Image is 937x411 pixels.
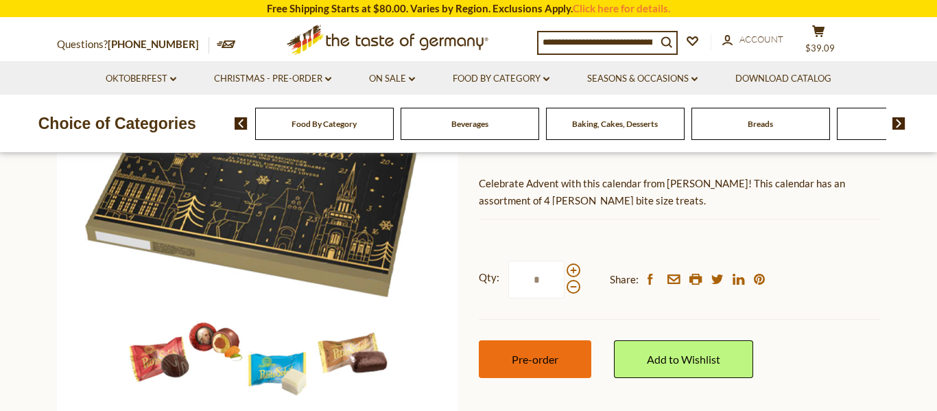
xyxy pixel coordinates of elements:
[106,71,176,86] a: Oktoberfest
[508,261,565,298] input: Qty:
[479,269,499,286] strong: Qty:
[573,2,670,14] a: Click here for details.
[479,340,591,378] button: Pre-order
[614,340,753,378] a: Add to Wishlist
[108,38,199,50] a: [PHONE_NUMBER]
[610,271,639,288] span: Share:
[214,71,331,86] a: Christmas - PRE-ORDER
[292,119,357,129] a: Food By Category
[587,71,698,86] a: Seasons & Occasions
[798,25,839,59] button: $39.09
[235,117,248,130] img: previous arrow
[453,71,549,86] a: Food By Category
[57,36,209,54] p: Questions?
[451,119,488,129] a: Beverages
[369,71,415,86] a: On Sale
[572,119,658,129] a: Baking, Cakes, Desserts
[892,117,905,130] img: next arrow
[805,43,835,54] span: $39.09
[735,71,831,86] a: Download Catalog
[512,353,558,366] span: Pre-order
[739,34,783,45] span: Account
[722,32,783,47] a: Account
[748,119,773,129] a: Breads
[479,175,880,209] p: Celebrate Advent with this calendar from [PERSON_NAME]! This calendar has an assortment of 4 [PER...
